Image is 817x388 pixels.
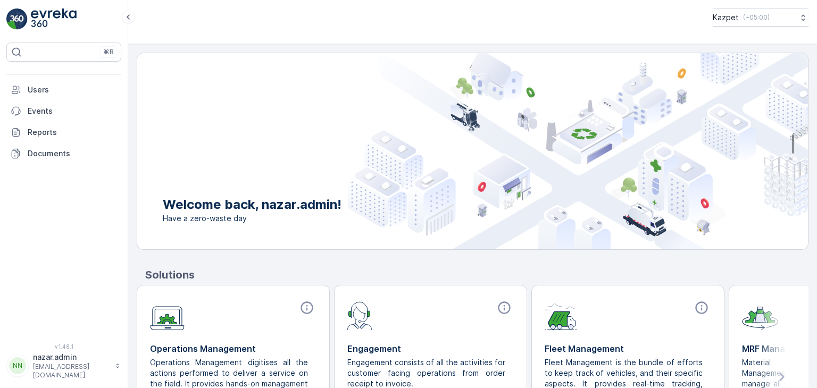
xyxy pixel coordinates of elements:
p: Operations Management [150,342,316,355]
img: module-icon [347,300,372,330]
p: Reports [28,127,117,138]
p: Users [28,85,117,95]
p: ⌘B [103,48,114,56]
img: logo_light-DOdMpM7g.png [31,9,77,30]
a: Events [6,100,121,122]
span: v 1.48.1 [6,343,121,350]
p: Events [28,106,117,116]
p: ( +05:00 ) [743,13,770,22]
img: module-icon [545,300,577,330]
p: Fleet Management [545,342,711,355]
span: Have a zero-waste day [163,213,341,224]
p: [EMAIL_ADDRESS][DOMAIN_NAME] [33,362,110,379]
div: NN [9,357,26,374]
p: Engagement [347,342,514,355]
img: module-icon [150,300,185,331]
img: city illustration [348,53,808,249]
p: Kazpet [713,12,739,23]
button: NNnazar.admin[EMAIL_ADDRESS][DOMAIN_NAME] [6,352,121,379]
p: Documents [28,148,117,159]
a: Users [6,79,121,100]
a: Reports [6,122,121,143]
p: nazar.admin [33,352,110,362]
button: Kazpet(+05:00) [713,9,808,27]
a: Documents [6,143,121,164]
p: Solutions [145,267,808,283]
p: Welcome back, nazar.admin! [163,196,341,213]
img: module-icon [742,300,778,330]
img: logo [6,9,28,30]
